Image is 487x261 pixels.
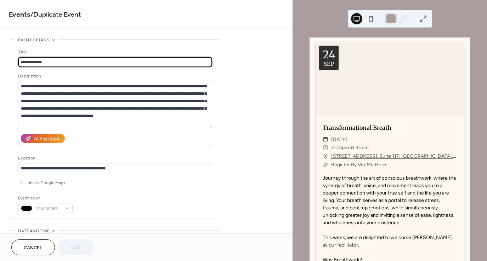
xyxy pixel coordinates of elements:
span: - [349,144,351,152]
a: Transformational Breath [323,124,391,131]
div: ​ [323,152,328,161]
span: Date and time [18,227,50,235]
span: Cancel [24,244,43,252]
span: 8:30pm [351,144,369,152]
span: #000000FF [35,205,61,213]
div: Event color [18,195,71,202]
div: ​ [323,135,328,144]
div: Description [18,72,211,80]
span: [DATE] [331,135,347,144]
a: Events [9,8,30,22]
div: AI Assistant [34,135,60,143]
div: 24 [323,49,335,60]
div: ​ [323,144,328,152]
div: ​ [323,161,328,169]
button: Cancel [11,239,55,255]
a: [STREET_ADDRESS]. Suite 117. [GEOGRAPHIC_DATA], [GEOGRAPHIC_DATA] [331,152,457,161]
span: 7:00pm [331,144,349,152]
div: Location [18,155,211,162]
div: Title [18,48,211,56]
span: Event details [18,36,50,44]
button: AI Assistant [21,134,65,143]
span: / Duplicate Event [30,8,81,22]
span: Link to Google Maps [27,179,66,187]
div: Sep [324,61,334,66]
a: Register By VenMo Here [331,162,386,168]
